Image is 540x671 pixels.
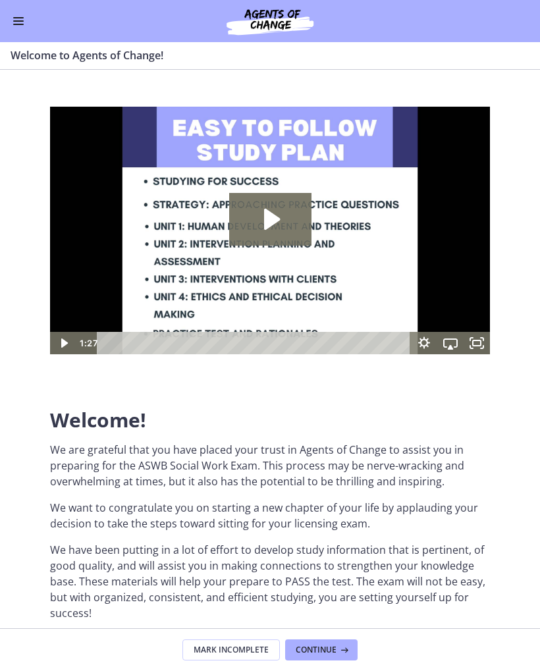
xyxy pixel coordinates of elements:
p: We want to congratulate you on starting a new chapter of your life by applauding your decision to... [50,500,490,531]
button: Enable menu [11,13,26,29]
img: Agents of Change [191,5,349,37]
button: Mark Incomplete [182,639,280,660]
button: Airplay [387,225,414,248]
button: Fullscreen [414,225,440,248]
p: We are grateful that you have placed your trust in Agents of Change to assist you in preparing fo... [50,442,490,489]
h3: Welcome to Agents of Change! [11,47,514,63]
span: Mark Incomplete [194,645,269,655]
p: We have been putting in a lot of effort to develop study information that is pertinent, of good q... [50,542,490,621]
button: Show settings menu [361,225,387,248]
button: Play Video: c1o6hcmjueu5qasqsu00.mp4 [179,86,261,139]
div: Playbar [57,225,354,248]
span: Welcome! [50,406,146,433]
span: Continue [296,645,337,655]
button: Continue [285,639,358,660]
